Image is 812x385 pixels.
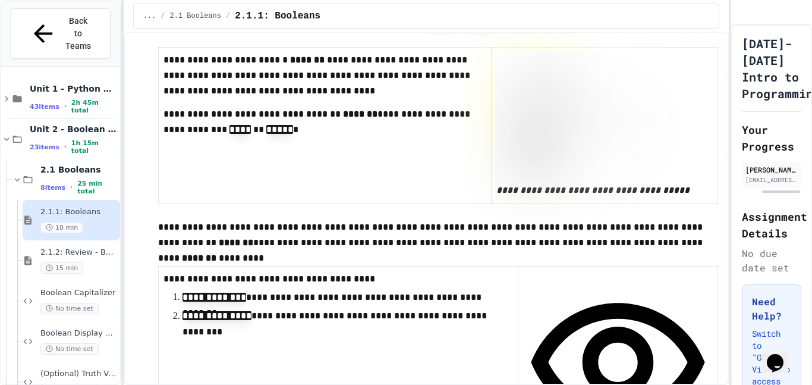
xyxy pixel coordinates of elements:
span: 2h 45m total [71,99,118,114]
h2: Your Progress [742,121,801,155]
span: Unit 1 - Python Basics [30,83,118,94]
span: 23 items [30,143,59,151]
span: Unit 2 - Boolean Expressions and If Statements [30,124,118,134]
span: Boolean Display Board [40,328,118,339]
iframe: chat widget [762,337,800,373]
h3: Need Help? [752,295,791,323]
button: Back to Teams [11,8,111,59]
div: No due date set [742,246,801,275]
span: 43 items [30,103,59,111]
span: • [64,142,67,152]
span: 10 min [40,222,83,233]
span: 2.1.2: Review - Booleans [40,248,118,258]
span: 15 min [40,262,83,274]
span: 2.1 Booleans [40,164,118,175]
div: [PERSON_NAME] [745,164,798,175]
span: (Optional) Truth Value Fixer [40,369,118,379]
span: Back to Teams [64,15,92,52]
span: • [64,102,67,111]
span: No time set [40,343,99,355]
span: / [226,11,230,21]
span: / [160,11,165,21]
span: 25 min total [77,180,118,195]
span: Boolean Capitalizer [40,288,118,298]
span: ... [143,11,156,21]
span: 2.1.1: Booleans [235,9,320,23]
div: [EMAIL_ADDRESS][DOMAIN_NAME] [745,176,798,184]
span: 2.1.1: Booleans [40,207,118,217]
span: 8 items [40,184,65,192]
h2: Assignment Details [742,208,801,242]
span: No time set [40,303,99,314]
span: 1h 15m total [71,139,118,155]
span: 2.1 Booleans [170,11,221,21]
span: • [70,183,73,192]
